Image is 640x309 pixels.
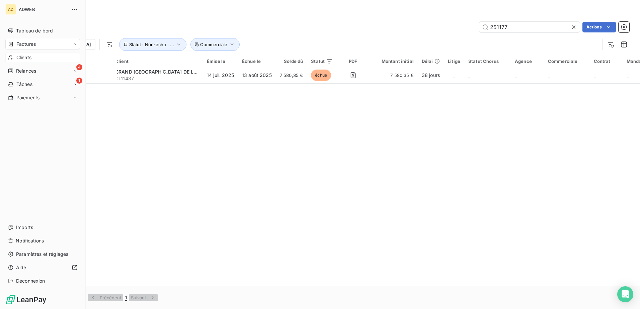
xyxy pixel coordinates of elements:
[16,278,45,284] span: Déconnexion
[16,68,36,74] span: Relances
[548,59,586,64] div: Commerciale
[448,59,460,64] div: Litige
[5,262,80,273] a: Aide
[5,294,47,305] img: Logo LeanPay
[374,72,414,79] span: 7 580,35 €
[16,81,32,88] span: Tâches
[125,295,127,301] span: 1
[617,286,633,302] div: Open Intercom Messenger
[5,92,80,103] a: Paiements
[418,67,444,83] td: 38 jours
[5,4,16,15] div: AD
[76,78,82,84] span: 1
[16,237,44,244] span: Notifications
[123,294,129,301] button: 1
[468,72,470,78] span: _
[515,59,540,64] div: Agence
[5,79,80,90] a: 1Tâches
[311,70,331,81] span: échue
[5,52,80,63] a: Clients
[242,59,272,64] div: Échue le
[479,22,580,32] input: Rechercher
[453,72,455,78] span: _
[16,54,31,61] span: Clients
[16,264,26,271] span: Aide
[115,59,199,64] div: Client
[129,294,158,301] button: Suivant
[422,59,440,64] div: Délai
[115,75,199,82] span: CL11437
[129,42,174,47] span: Statut : Non-échu , ...
[203,67,238,83] td: 14 juil. 2025
[16,94,39,101] span: Paiements
[238,67,276,83] td: 13 août 2025
[19,7,67,12] span: ADWEB
[280,72,303,79] span: 7 580,35 €
[119,38,186,51] button: Statut : Non-échu , ...
[16,27,53,34] span: Tableau de bord
[5,249,80,260] a: Paramètres et réglages
[468,59,507,64] div: Statut Chorus
[548,72,550,78] span: _
[515,72,517,78] span: _
[311,59,333,64] div: Statut
[190,38,240,51] button: Commerciale
[280,59,303,64] div: Solde dû
[200,42,227,47] span: Commerciale
[5,66,80,76] a: 4Relances
[88,294,123,301] button: Précédent
[16,251,68,257] span: Paramètres et réglages
[207,59,234,64] div: Émise le
[5,222,80,233] a: Imports
[374,59,414,64] div: Montant initial
[5,39,80,49] a: Factures
[627,72,629,78] span: _
[5,25,80,36] a: Tableau de bord
[594,72,596,78] span: _
[16,224,33,231] span: Imports
[594,59,619,64] div: Contrat
[115,69,247,75] span: GRAND [GEOGRAPHIC_DATA] DE LA [GEOGRAPHIC_DATA]
[341,59,365,64] div: PDF
[16,41,36,47] span: Factures
[582,22,616,32] button: Actions
[76,64,82,70] span: 4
